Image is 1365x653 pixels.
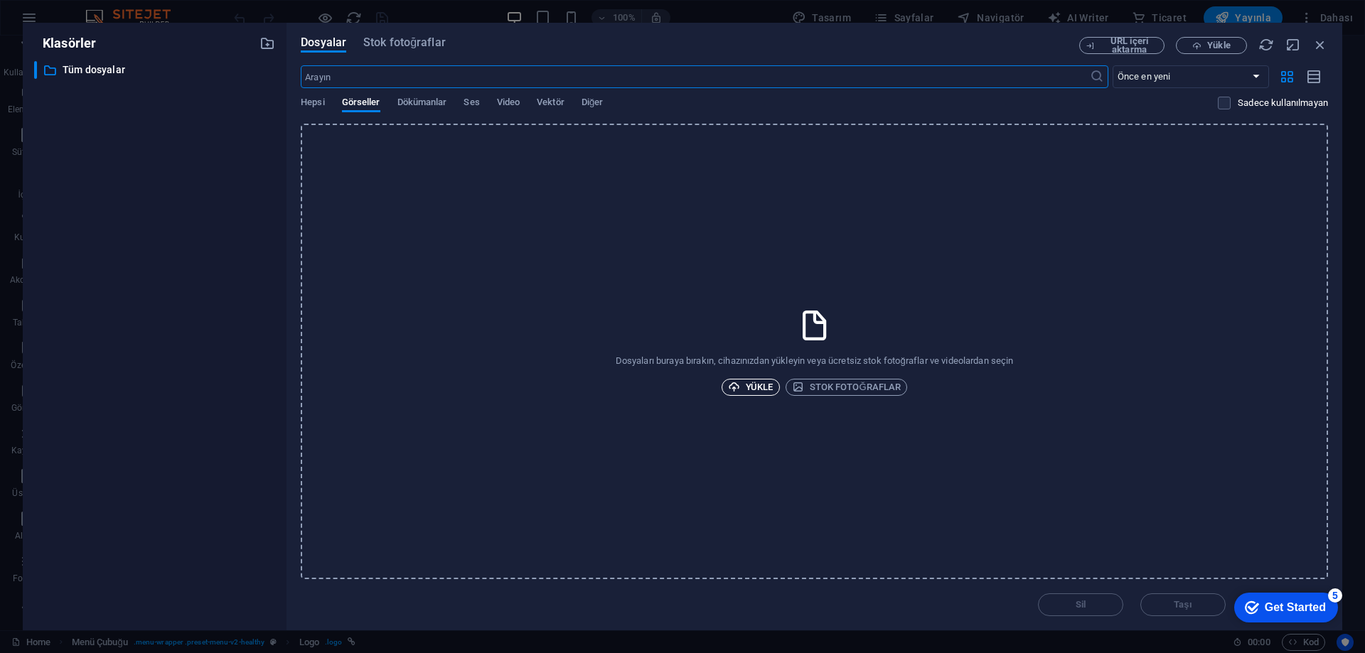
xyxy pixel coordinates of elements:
[464,94,479,114] span: Ses
[1238,97,1328,109] p: Sadece web sitesinde kullanılmayan dosyaları görüntüleyin. Bu oturum sırasında eklenen dosyalar h...
[1285,37,1301,53] i: Küçült
[616,355,1014,367] p: Dosyaları buraya bırakın, cihazınızdan yükleyin veya ücretsiz stok fotoğraflar ve videolardan seçin
[1101,37,1158,54] span: URL içeri aktarma
[582,94,604,114] span: Diğer
[792,379,901,396] span: Stok fotoğraflar
[301,65,1089,88] input: Arayın
[301,34,346,51] span: Dosyalar
[497,94,520,114] span: Video
[786,379,908,396] button: Stok fotoğraflar
[259,36,275,51] i: Yeni klasör oluştur
[728,379,773,396] span: Yükle
[34,61,37,79] div: ​
[34,34,96,53] p: Klasörler
[1176,37,1247,54] button: Yükle
[105,3,119,17] div: 5
[1312,37,1328,53] i: Kapat
[1258,37,1274,53] i: Yeniden Yükle
[1207,41,1230,50] span: Yükle
[342,94,380,114] span: Görseller
[11,7,115,37] div: Get Started 5 items remaining, 0% complete
[397,94,447,114] span: Dökümanlar
[363,34,446,51] span: Stok fotoğraflar
[63,62,249,78] p: Tüm dosyalar
[722,379,780,396] button: Yükle
[301,94,324,114] span: Hepsi
[42,16,103,28] div: Get Started
[537,94,564,114] span: Vektör
[1079,37,1165,54] button: URL içeri aktarma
